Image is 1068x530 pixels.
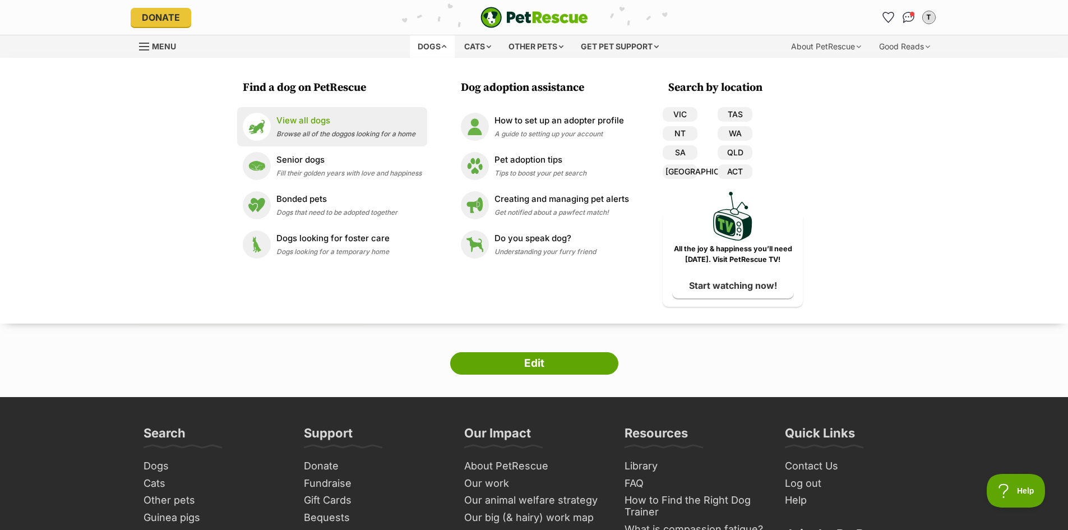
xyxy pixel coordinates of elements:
[139,458,288,475] a: Dogs
[139,35,184,56] a: Menu
[276,169,422,177] span: Fill their golden years with love and happiness
[663,145,697,160] a: SA
[410,35,455,58] div: Dogs
[139,492,288,509] a: Other pets
[243,231,271,259] img: Dogs looking for foster care
[460,458,609,475] a: About PetRescue
[871,35,938,58] div: Good Reads
[923,12,935,23] div: T
[900,8,918,26] a: Conversations
[152,42,176,51] span: Menu
[663,107,697,122] a: VIC
[243,80,427,96] h3: Find a dog on PetRescue
[480,7,588,28] img: logo-e224e6f780fb5917bec1dbf3a21bbac754714ae5b6737aabdf751b685950b380.svg
[785,425,855,448] h3: Quick Links
[461,231,489,259] img: Do you speak dog?
[494,208,609,216] span: Get notified about a pawfect match!
[494,169,586,177] span: Tips to boost your pet search
[494,130,603,138] span: A guide to setting up your account
[243,113,271,141] img: View all dogs
[461,113,489,141] img: How to set up an adopter profile
[461,113,629,141] a: How to set up an adopter profile How to set up an adopter profile A guide to setting up your account
[460,509,609,527] a: Our big (& hairy) work map
[494,114,624,127] p: How to set up an adopter profile
[139,475,288,492] a: Cats
[501,35,571,58] div: Other pets
[461,231,629,259] a: Do you speak dog? Do you speak dog? Understanding your furry friend
[713,192,752,241] img: PetRescue TV logo
[480,7,588,28] a: PetRescue
[461,191,489,219] img: Creating and managing pet alerts
[464,425,531,448] h3: Our Impact
[299,458,449,475] a: Donate
[494,193,629,206] p: Creating and managing pet alerts
[903,12,914,23] img: chat-41dd97257d64d25036548639549fe6c8038ab92f7586957e7f3b1b290dea8141.svg
[494,154,586,167] p: Pet adoption tips
[780,458,930,475] a: Contact Us
[780,492,930,509] a: Help
[718,107,752,122] a: TAS
[780,475,930,492] a: Log out
[880,8,938,26] ul: Account quick links
[276,193,397,206] p: Bonded pets
[671,244,794,265] p: All the joy & happiness you’ll need [DATE]. Visit PetRescue TV!
[625,425,688,448] h3: Resources
[456,35,499,58] div: Cats
[494,247,596,256] span: Understanding your furry friend
[460,475,609,492] a: Our work
[920,8,938,26] button: My account
[131,8,191,27] a: Donate
[461,152,489,180] img: Pet adoption tips
[139,509,288,527] a: Guinea pigs
[461,80,635,96] h3: Dog adoption assistance
[718,126,752,141] a: WA
[663,164,697,179] a: [GEOGRAPHIC_DATA]
[718,164,752,179] a: ACT
[573,35,667,58] div: Get pet support
[450,352,618,375] a: Edit
[276,232,390,245] p: Dogs looking for foster care
[460,492,609,509] a: Our animal welfare strategy
[243,152,422,180] a: Senior dogs Senior dogs Fill their golden years with love and happiness
[243,152,271,180] img: Senior dogs
[299,492,449,509] a: Gift Cards
[880,8,898,26] a: Favourites
[620,458,769,475] a: Library
[304,425,353,448] h3: Support
[663,126,697,141] a: NT
[299,509,449,527] a: Bequests
[243,113,422,141] a: View all dogs View all dogs Browse all of the doggos looking for a home
[276,154,422,167] p: Senior dogs
[461,191,629,219] a: Creating and managing pet alerts Creating and managing pet alerts Get notified about a pawfect ma...
[672,273,794,298] a: Start watching now!
[620,475,769,492] a: FAQ
[243,191,422,219] a: Bonded pets Bonded pets Dogs that need to be adopted together
[461,152,629,180] a: Pet adoption tips Pet adoption tips Tips to boost your pet search
[276,130,415,138] span: Browse all of the doggos looking for a home
[987,474,1046,508] iframe: Help Scout Beacon - Open
[620,492,769,520] a: How to Find the Right Dog Trainer
[243,191,271,219] img: Bonded pets
[276,208,397,216] span: Dogs that need to be adopted together
[783,35,869,58] div: About PetRescue
[299,475,449,492] a: Fundraise
[718,145,752,160] a: QLD
[276,114,415,127] p: View all dogs
[494,232,596,245] p: Do you speak dog?
[243,231,422,259] a: Dogs looking for foster care Dogs looking for foster care Dogs looking for a temporary home
[276,247,389,256] span: Dogs looking for a temporary home
[668,80,803,96] h3: Search by location
[144,425,186,448] h3: Search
